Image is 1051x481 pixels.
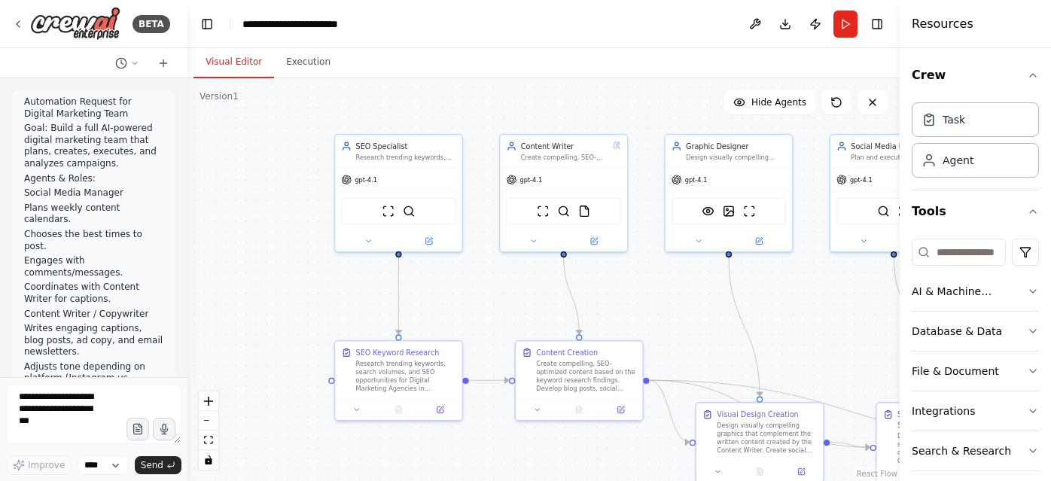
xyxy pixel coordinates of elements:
g: Edge from b35f9534-0c40-458b-8675-5e406eb16dbb to a2ceaff4-a98a-4417-be36-587c87edc69f [650,375,1050,447]
img: SerperDevTool [403,205,415,217]
button: Switch to previous chat [109,54,145,72]
button: zoom in [199,391,218,411]
span: Send [141,459,163,471]
button: Execution [274,47,343,78]
button: Hide right sidebar [867,14,888,35]
img: SerperDevTool [877,205,889,217]
button: Search & Research [912,431,1039,470]
p: Writes engaging captions, blog posts, ad copy, and email newsletters. [24,323,163,358]
img: Logo [30,7,120,41]
div: AI & Machine Learning [912,284,1027,299]
p: Plans weekly content calendars. [24,202,163,226]
p: Engages with comments/messages. [24,255,163,279]
g: Edge from 9b80f74a-cbef-4055-82a7-0a21e79c8654 to 850a7a37-f5b9-473f-8bf8-d364847820ab [830,437,870,453]
button: No output available [376,403,420,416]
g: Edge from 3c9bd433-7e81-42dd-99df-bde2c97598bd to b35f9534-0c40-458b-8675-5e406eb16dbb [559,257,584,334]
p: Coordinates with Content Writer for captions. [24,282,163,305]
p: Automation Request for Digital Marketing Team [24,96,163,120]
button: Start a new chat [151,54,175,72]
span: Improve [28,459,65,471]
button: Improve [6,455,72,475]
g: Edge from 300e5f76-6bca-4b34-92cc-662062a20560 to b35f9534-0c40-458b-8675-5e406eb16dbb [469,375,509,385]
img: ScrapeWebsiteTool [382,205,395,217]
div: Design visually compelling graphics that complement the written content created by the Content Wr... [717,422,817,455]
button: Visual Editor [193,47,274,78]
nav: breadcrumb [242,17,338,32]
button: Click to speak your automation idea [153,418,175,440]
p: Social Media Manager [24,187,163,199]
div: Search & Research [912,443,1011,458]
div: Social Media Manager [851,141,951,151]
div: Version 1 [200,90,239,102]
button: Open in side panel [730,235,787,247]
g: Edge from 463ffdf3-8e75-48ec-a25f-bb79db7783f4 to 300e5f76-6bca-4b34-92cc-662062a20560 [394,257,404,334]
div: Visual Design Creation [717,409,798,420]
h4: Resources [912,15,973,33]
div: Agent [943,153,973,168]
div: SEO SpecialistResearch trending keywords, analyze competitor SEO strategies, and identify high-op... [334,134,463,253]
img: ScrapeWebsiteTool [537,205,549,217]
button: Hide left sidebar [196,14,218,35]
img: DallETool [723,205,735,217]
div: Research trending keywords, analyze competitor SEO strategies, and identify high-opportunity keyw... [356,154,456,162]
div: Design visually compelling graphics, social media posts, banners, and ad creatives that align wit... [686,154,786,162]
button: Upload files [126,418,149,440]
button: Open in side panel [422,403,458,416]
g: Edge from b35f9534-0c40-458b-8675-5e406eb16dbb to 9b80f74a-cbef-4055-82a7-0a21e79c8654 [650,375,690,447]
button: Tools [912,190,1039,233]
button: Open in side panel [784,465,819,477]
button: Crew [912,54,1039,96]
button: Open in side panel [400,235,458,247]
button: AI & Machine Learning [912,272,1039,311]
button: toggle interactivity [199,450,218,470]
span: gpt-4.1 [355,175,377,184]
img: ScrapeWebsiteTool [743,205,755,217]
div: Content Writer [521,141,608,151]
div: Research trending keywords, search volumes, and SEO opportunities for Digital Marketing Agencies ... [356,360,456,393]
div: Create compelling, SEO-optimized content based on the keyword research findings. Develop blog pos... [536,360,636,393]
button: No output available [557,403,601,416]
div: Plan and execute social media strategies, create content calendars, optimize posting schedules, a... [851,154,951,162]
img: VisionTool [702,205,714,217]
button: fit view [199,431,218,450]
button: Send [135,456,181,474]
button: File & Document [912,352,1039,391]
span: gpt-4.1 [850,175,873,184]
div: SEO Keyword Research [356,347,440,358]
g: Edge from 813cd614-86a1-45e6-a7fb-70d89496fb67 to 850a7a37-f5b9-473f-8bf8-d364847820ab [888,257,945,396]
div: Content CreationCreate compelling, SEO-optimized content based on the keyword research findings. ... [515,340,644,422]
div: Task [943,112,965,127]
p: Content Writer / Copywriter [24,309,163,321]
div: Integrations [912,403,975,419]
button: Open in side panel [603,403,638,416]
div: Content Creation [536,347,598,358]
img: FileReadTool [578,205,590,217]
button: Integrations [912,391,1039,431]
button: Hide Agents [724,90,815,114]
div: Graphic Designer [686,141,786,151]
p: Agents & Roles: [24,173,163,185]
div: React Flow controls [199,391,218,470]
p: Goal: Build a full AI-powered digital marketing team that plans, creates, executes, and analyzes ... [24,123,163,169]
div: Content WriterCreate compelling, SEO-optimized content including blog posts, captions, ad copy, a... [499,134,628,253]
button: zoom out [199,411,218,431]
span: gpt-4.1 [519,175,542,184]
button: No output available [738,465,781,477]
div: File & Document [912,364,999,379]
span: Hide Agents [751,96,806,108]
p: Adjusts tone depending on platform (Instagram vs LinkedIn vs Twitter). [24,361,163,397]
a: React Flow attribution [857,470,897,478]
button: Database & Data [912,312,1039,351]
p: Chooses the best times to post. [24,229,163,252]
div: SEO Specialist [356,141,456,151]
button: Open in side panel [565,235,623,247]
g: Edge from beb27d5d-78c9-4964-8179-eaf81850bb61 to 9b80f74a-cbef-4055-82a7-0a21e79c8654 [724,257,765,396]
div: Database & Data [912,324,1002,339]
div: SEO Keyword ResearchResearch trending keywords, search volumes, and SEO opportunities for Digital... [334,340,463,422]
span: gpt-4.1 [685,175,708,184]
div: BETA [133,15,170,33]
div: Social Media ManagerPlan and execute social media strategies, create content calendars, optimize ... [830,134,958,253]
div: Graphic DesignerDesign visually compelling graphics, social media posts, banners, and ad creative... [664,134,793,253]
img: SerperDevTool [557,205,569,217]
div: Crew [912,96,1039,190]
